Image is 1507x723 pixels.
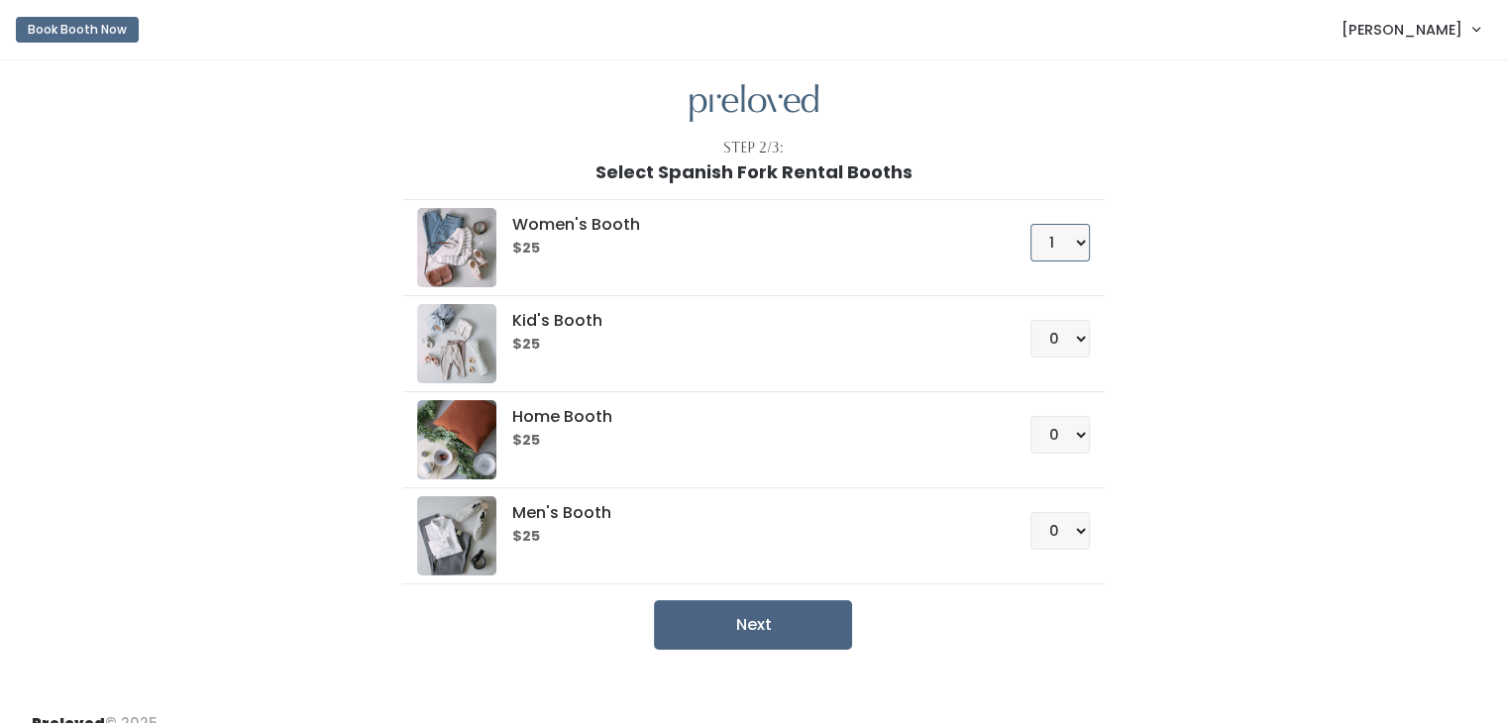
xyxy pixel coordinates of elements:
[512,312,983,330] h5: Kid's Booth
[1342,19,1462,41] span: [PERSON_NAME]
[512,216,983,234] h5: Women's Booth
[512,504,983,522] h5: Men's Booth
[512,241,983,257] h6: $25
[595,162,913,182] h1: Select Spanish Fork Rental Booths
[512,529,983,545] h6: $25
[512,433,983,449] h6: $25
[1322,8,1499,51] a: [PERSON_NAME]
[417,496,496,575] img: preloved logo
[723,138,784,158] div: Step 2/3:
[417,304,496,383] img: preloved logo
[417,400,496,479] img: preloved logo
[512,408,983,426] h5: Home Booth
[16,17,139,43] button: Book Booth Now
[512,337,983,353] h6: $25
[690,84,818,123] img: preloved logo
[654,600,852,650] button: Next
[417,208,496,287] img: preloved logo
[16,8,139,52] a: Book Booth Now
